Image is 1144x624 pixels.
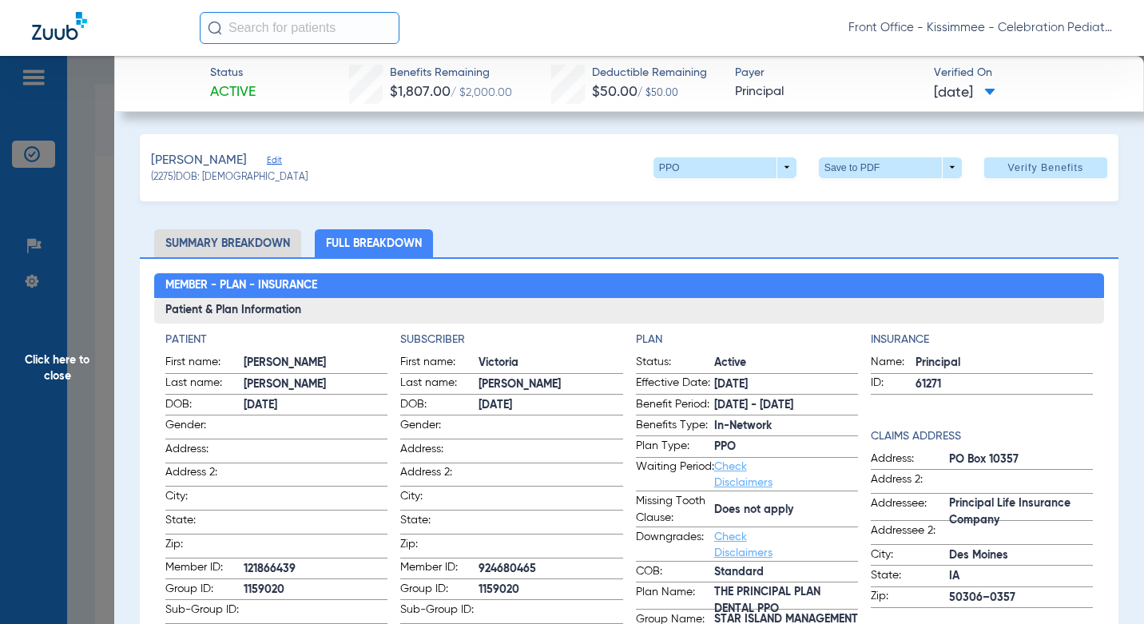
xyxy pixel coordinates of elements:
[165,332,387,348] h4: Patient
[1064,547,1144,624] iframe: Chat Widget
[154,273,1104,299] h2: Member - Plan - Insurance
[949,451,1093,468] span: PO Box 10357
[400,332,622,348] h4: Subscriber
[848,20,1112,36] span: Front Office - Kissimmee - Celebration Pediatric Dentistry
[1007,161,1083,174] span: Verify Benefits
[451,87,512,98] span: / $2,000.00
[871,567,949,586] span: State:
[714,439,858,455] span: PPO
[210,65,256,81] span: Status
[934,83,995,103] span: [DATE]
[400,559,479,578] span: Member ID:
[400,396,479,415] span: DOB:
[390,85,451,99] span: $1,807.00
[315,229,433,257] li: Full Breakdown
[400,354,479,373] span: First name:
[400,375,479,394] span: Last name:
[400,464,479,486] span: Address 2:
[165,396,244,415] span: DOB:
[244,355,387,372] span: [PERSON_NAME]
[871,546,949,566] span: City:
[479,355,622,372] span: Victoria
[154,229,301,257] li: Summary Breakdown
[244,376,387,393] span: [PERSON_NAME]
[636,459,714,491] span: Waiting Period:
[636,332,858,348] h4: Plan
[267,155,281,170] span: Edit
[151,151,247,171] span: [PERSON_NAME]
[949,590,1093,606] span: 50306–0357
[165,375,244,394] span: Last name:
[871,428,1093,445] h4: Claims Address
[165,581,244,600] span: Group ID:
[400,417,479,439] span: Gender:
[714,592,858,609] span: THE PRINCIPAL PLAN DENTAL PPO
[871,588,949,607] span: Zip:
[871,354,916,373] span: Name:
[714,376,858,393] span: [DATE]
[714,418,858,435] span: In-Network
[916,376,1093,393] span: 61271
[636,438,714,457] span: Plan Type:
[735,65,920,81] span: Payer
[154,298,1104,324] h3: Patient & Plan Information
[871,523,949,544] span: Addressee 2:
[165,441,244,463] span: Address:
[871,332,1093,348] h4: Insurance
[949,568,1093,585] span: IA
[714,502,858,519] span: Does not apply
[871,451,949,470] span: Address:
[592,85,638,99] span: $50.00
[165,488,244,510] span: City:
[244,561,387,578] span: 121866439
[400,488,479,510] span: City:
[714,397,858,414] span: [DATE] - [DATE]
[819,157,962,178] button: Save to PDF
[735,82,920,102] span: Principal
[714,564,858,581] span: Standard
[479,397,622,414] span: [DATE]
[165,602,244,623] span: Sub-Group ID:
[714,531,773,558] a: Check Disclaimers
[32,12,87,40] img: Zuub Logo
[949,547,1093,564] span: Des Moines
[871,375,916,394] span: ID:
[479,376,622,393] span: [PERSON_NAME]
[165,512,244,534] span: State:
[244,397,387,414] span: [DATE]
[592,65,707,81] span: Deductible Remaining
[714,461,773,488] a: Check Disclaimers
[165,417,244,439] span: Gender:
[916,355,1093,372] span: Principal
[165,464,244,486] span: Address 2:
[479,561,622,578] span: 924680465
[400,602,479,623] span: Sub-Group ID:
[636,354,714,373] span: Status:
[244,582,387,598] span: 1159020
[151,171,308,185] span: (2275) DOB: [DEMOGRAPHIC_DATA]
[714,355,858,372] span: Active
[636,375,714,394] span: Effective Date:
[636,563,714,582] span: COB:
[984,157,1107,178] button: Verify Benefits
[638,89,678,98] span: / $50.00
[479,582,622,598] span: 1159020
[200,12,399,44] input: Search for patients
[400,536,479,558] span: Zip:
[165,559,244,578] span: Member ID:
[871,471,949,493] span: Address 2:
[636,493,714,527] span: Missing Tooth Clause:
[400,581,479,600] span: Group ID:
[400,441,479,463] span: Address:
[400,512,479,534] span: State:
[636,584,714,610] span: Plan Name:
[390,65,512,81] span: Benefits Remaining
[636,396,714,415] span: Benefit Period:
[636,529,714,561] span: Downgrades:
[934,65,1118,81] span: Verified On
[636,417,714,436] span: Benefits Type:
